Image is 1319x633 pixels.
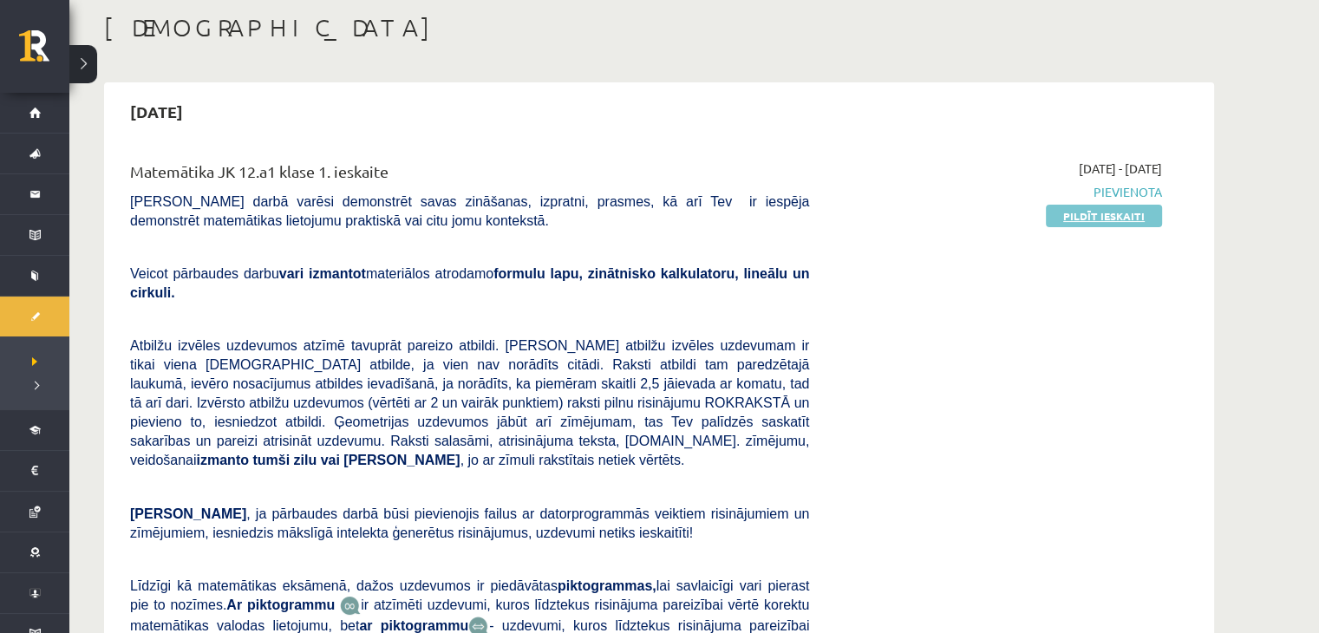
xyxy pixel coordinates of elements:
[113,91,200,132] h2: [DATE]
[130,597,809,633] span: ir atzīmēti uzdevumi, kuros līdztekus risinājuma pareizībai vērtē korektu matemātikas valodas lie...
[252,453,460,467] b: tumši zilu vai [PERSON_NAME]
[130,194,809,228] span: [PERSON_NAME] darbā varēsi demonstrēt savas zināšanas, izpratni, prasmes, kā arī Tev ir iespēja d...
[130,160,809,192] div: Matemātika JK 12.a1 klase 1. ieskaite
[197,453,249,467] b: izmanto
[130,506,246,521] span: [PERSON_NAME]
[130,266,809,300] span: Veicot pārbaudes darbu materiālos atrodamo
[130,266,809,300] b: formulu lapu, zinātnisko kalkulatoru, lineālu un cirkuli.
[359,618,468,633] b: ar piktogrammu
[104,13,1214,42] h1: [DEMOGRAPHIC_DATA]
[835,183,1162,201] span: Pievienota
[130,338,809,467] span: Atbilžu izvēles uzdevumos atzīmē tavuprāt pareizo atbildi. [PERSON_NAME] atbilžu izvēles uzdevuma...
[130,506,809,540] span: , ja pārbaudes darbā būsi pievienojis failus ar datorprogrammās veiktiem risinājumiem un zīmējumi...
[226,597,335,612] b: Ar piktogrammu
[558,578,656,593] b: piktogrammas,
[1079,160,1162,178] span: [DATE] - [DATE]
[340,596,361,616] img: JfuEzvunn4EvwAAAAASUVORK5CYII=
[19,30,69,74] a: Rīgas 1. Tālmācības vidusskola
[130,578,809,612] span: Līdzīgi kā matemātikas eksāmenā, dažos uzdevumos ir piedāvātas lai savlaicīgi vari pierast pie to...
[1046,205,1162,227] a: Pildīt ieskaiti
[279,266,366,281] b: vari izmantot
